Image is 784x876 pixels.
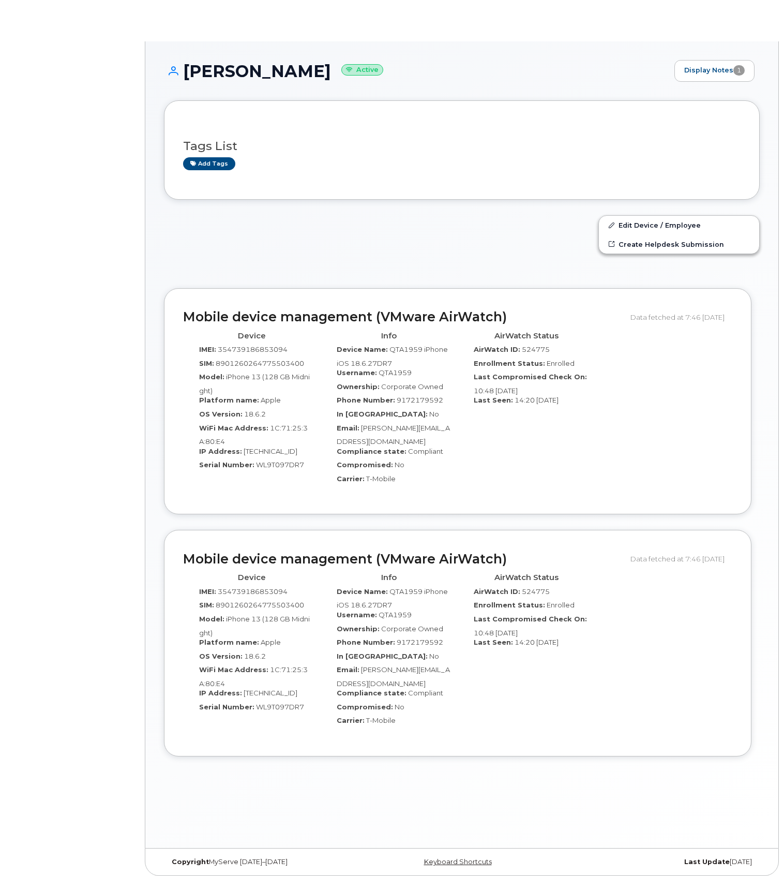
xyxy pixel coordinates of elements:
span: QTA1959 [379,368,412,377]
span: [PERSON_NAME][EMAIL_ADDRESS][DOMAIN_NAME] [337,424,450,446]
h4: Info [328,332,450,340]
h4: AirWatch Status [465,573,587,582]
span: 14:20 [DATE] [515,396,559,404]
label: Email: [337,423,359,433]
span: 8901260264775503400 [216,601,304,609]
span: Compliant [408,447,443,455]
span: Corporate Owned [381,382,443,391]
h2: Mobile device management (VMware AirWatch) [183,552,623,567]
strong: Copyright [172,858,209,866]
label: OS Version: [199,409,243,419]
label: Enrollment Status: [474,600,545,610]
span: Apple [261,638,281,646]
label: Serial Number: [199,702,254,712]
label: Ownership: [337,382,380,392]
h4: Device [191,573,313,582]
label: Compromised: [337,460,393,470]
span: 524775 [522,587,550,596]
label: Email: [337,665,359,675]
a: Create Helpdesk Submission [599,235,759,254]
label: Enrollment Status: [474,359,545,368]
span: Corporate Owned [381,625,443,633]
label: IP Address: [199,688,242,698]
h2: Mobile device management (VMware AirWatch) [183,310,623,324]
a: Edit Device / Employee [599,216,759,234]
label: In [GEOGRAPHIC_DATA]: [337,409,428,419]
label: In [GEOGRAPHIC_DATA]: [337,651,428,661]
label: Carrier: [337,474,365,484]
label: Device Name: [337,345,388,354]
label: Compromised: [337,702,393,712]
label: Username: [337,368,377,378]
span: Enrolled [547,601,575,609]
label: Last Seen: [474,637,513,647]
span: No [429,652,439,660]
label: Last Compromised Check On: [474,372,587,382]
div: [DATE] [561,858,760,866]
span: 1C:71:25:3A:80:E4 [199,665,308,688]
span: 14:20 [DATE] [515,638,559,646]
label: WiFi Mac Address: [199,423,268,433]
span: T-Mobile [366,716,396,724]
strong: Last Update [684,858,730,866]
div: Data fetched at 7:46 [DATE] [630,549,732,569]
span: iPhone 13 (128 GB Midnight) [199,373,310,395]
h4: Info [328,573,450,582]
span: WL9T097DR7 [256,461,304,469]
label: Username: [337,610,377,620]
div: MyServe [DATE]–[DATE] [164,858,363,866]
label: OS Version: [199,651,243,661]
small: Active [341,64,383,76]
label: Ownership: [337,624,380,634]
label: Device Name: [337,587,388,597]
span: QTA1959 [379,611,412,619]
span: [TECHNICAL_ID] [244,447,297,455]
label: Phone Number: [337,637,395,647]
span: iPhone 13 (128 GB Midnight) [199,615,310,637]
span: QTA1959 iPhone iOS 18.6.27DR7 [337,345,448,367]
h1: [PERSON_NAME] [164,62,669,80]
label: IMEI: [199,587,216,597]
label: Phone Number: [337,395,395,405]
span: 18.6.2 [244,652,266,660]
label: IP Address: [199,447,242,456]
a: Add tags [183,157,235,170]
span: 1 [733,65,745,76]
label: SIM: [199,600,214,610]
span: Compliant [408,689,443,697]
div: Data fetched at 7:46 [DATE] [630,307,732,327]
span: 10:48 [DATE] [474,629,518,637]
label: Last Compromised Check On: [474,614,587,624]
span: 9172179592 [397,396,443,404]
span: No [395,461,404,469]
span: 354739186853094 [218,587,288,596]
h4: Device [191,332,313,340]
label: WiFi Mac Address: [199,665,268,675]
span: [PERSON_NAME][EMAIL_ADDRESS][DOMAIN_NAME] [337,665,450,688]
h3: Tags List [183,140,741,153]
h4: AirWatch Status [465,332,587,340]
span: 18.6.2 [244,410,266,418]
label: IMEI: [199,345,216,354]
label: Model: [199,372,224,382]
span: QTA1959 iPhone iOS 18.6.27DR7 [337,587,448,610]
span: 10:48 [DATE] [474,387,518,395]
span: No [395,703,404,711]
label: Compliance state: [337,447,406,456]
a: Display Notes1 [674,60,755,82]
span: 9172179592 [397,638,443,646]
label: SIM: [199,359,214,368]
label: Serial Number: [199,460,254,470]
span: Enrolled [547,359,575,367]
label: Carrier: [337,716,365,725]
label: Model: [199,614,224,624]
label: AirWatch ID: [474,345,520,354]
span: [TECHNICAL_ID] [244,689,297,697]
span: 8901260264775503400 [216,359,304,367]
span: WL9T097DR7 [256,703,304,711]
span: T-Mobile [366,474,396,483]
span: 524775 [522,345,550,353]
span: No [429,410,439,418]
label: Platform name: [199,637,259,647]
span: 354739186853094 [218,345,288,353]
